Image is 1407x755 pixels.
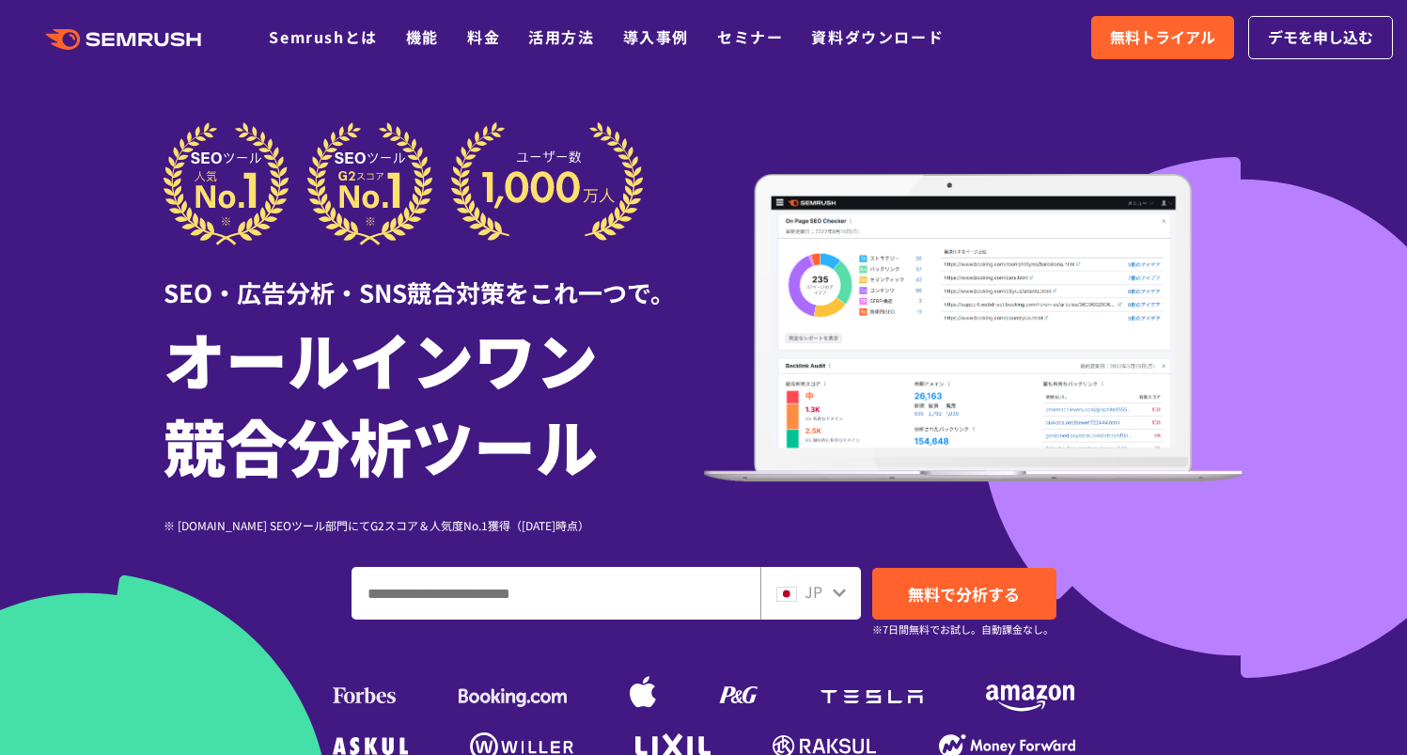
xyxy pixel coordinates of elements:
a: 無料で分析する [872,568,1056,620]
a: デモを申し込む [1248,16,1393,59]
h1: オールインワン 競合分析ツール [164,315,704,488]
span: デモを申し込む [1268,25,1373,50]
small: ※7日間無料でお試し。自動課金なし。 [872,621,1054,638]
input: ドメイン、キーワードまたはURLを入力してください [352,568,759,619]
a: 導入事例 [623,25,689,48]
a: 資料ダウンロード [811,25,944,48]
a: Semrushとは [269,25,377,48]
a: 機能 [406,25,439,48]
span: 無料で分析する [908,582,1020,606]
span: JP [805,580,822,603]
span: 無料トライアル [1110,25,1215,50]
a: 料金 [467,25,500,48]
a: セミナー [717,25,783,48]
div: SEO・広告分析・SNS競合対策をこれ一つで。 [164,245,704,310]
div: ※ [DOMAIN_NAME] SEOツール部門にてG2スコア＆人気度No.1獲得（[DATE]時点） [164,516,704,534]
a: 活用方法 [528,25,594,48]
a: 無料トライアル [1091,16,1234,59]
